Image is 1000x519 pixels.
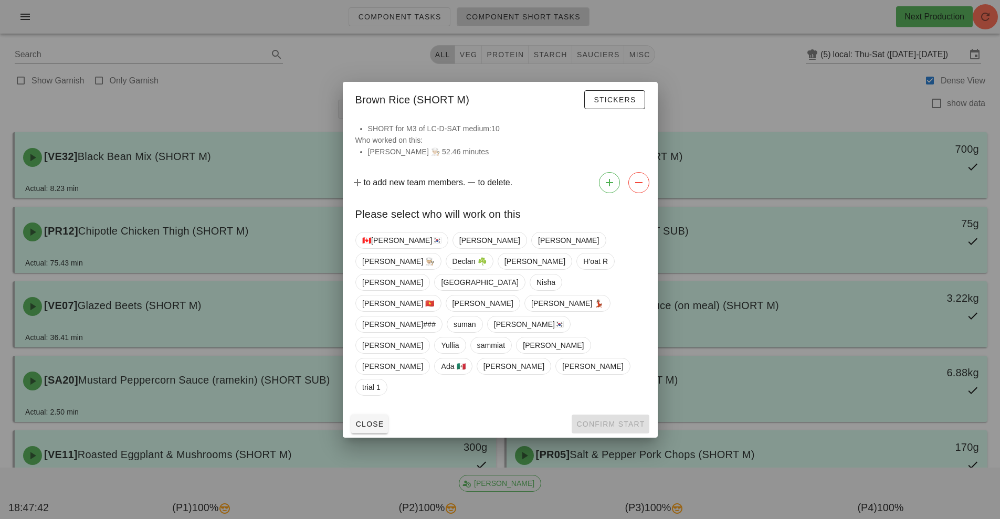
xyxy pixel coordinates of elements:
span: [PERSON_NAME] [452,295,513,311]
span: [PERSON_NAME] [459,232,520,248]
li: [PERSON_NAME] 👨🏼‍🍳 52.46 minutes [368,146,645,157]
span: sammiat [477,337,505,353]
button: Stickers [584,90,645,109]
span: suman [454,316,476,332]
span: [PERSON_NAME] 👨🏼‍🍳 [362,253,435,269]
span: [PERSON_NAME] [504,253,565,269]
span: [PERSON_NAME]🇰🇷 [493,316,564,332]
div: to add new team members. to delete. [343,168,658,197]
span: Declan ☘️ [452,253,486,269]
div: Brown Rice (SHORT M) [343,82,658,114]
span: [PERSON_NAME] [362,274,423,290]
span: [PERSON_NAME] [483,358,544,374]
span: trial 1 [362,379,381,395]
span: [PERSON_NAME] [362,358,423,374]
li: SHORT for M3 of LC-D-SAT medium:10 [368,123,645,134]
span: Ada 🇲🇽 [441,358,465,374]
div: Please select who will work on this [343,197,658,228]
span: Yullia [441,337,459,353]
span: [PERSON_NAME] [523,337,584,353]
button: Close [351,415,388,433]
span: Nisha [536,274,555,290]
div: Who worked on this: [343,123,658,168]
span: 🇨🇦[PERSON_NAME]🇰🇷 [362,232,441,248]
span: [PERSON_NAME] [538,232,599,248]
span: [PERSON_NAME]### [362,316,436,332]
span: [PERSON_NAME] [562,358,623,374]
span: Stickers [593,96,636,104]
span: [PERSON_NAME] 💃🏽 [531,295,603,311]
span: [GEOGRAPHIC_DATA] [441,274,518,290]
span: [PERSON_NAME] 🇻🇳 [362,295,435,311]
span: H'oat R [583,253,608,269]
span: [PERSON_NAME] [362,337,423,353]
span: Close [355,420,384,428]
